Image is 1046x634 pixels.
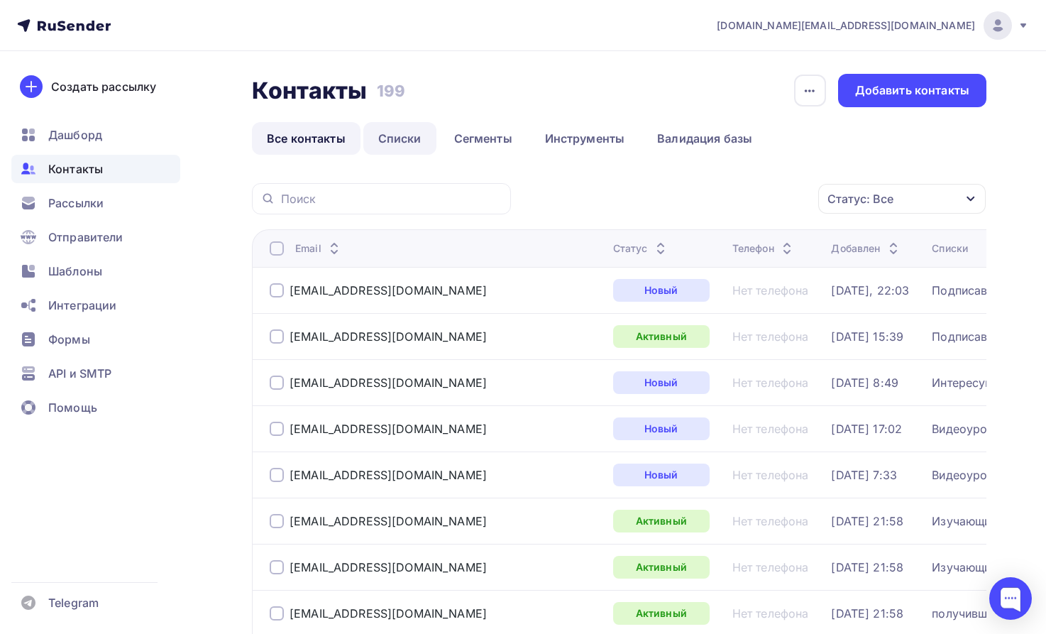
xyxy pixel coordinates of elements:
span: Отправители [48,229,123,246]
a: Отправители [11,223,180,251]
a: Нет телефона [732,560,809,574]
a: Формы [11,325,180,354]
a: Новый [613,279,710,302]
a: Активный [613,602,710,625]
a: Активный [613,510,710,532]
div: Телефон [732,241,795,256]
button: Статус: Все [817,183,986,214]
a: [DOMAIN_NAME][EMAIL_ADDRESS][DOMAIN_NAME] [717,11,1029,40]
a: Новый [613,464,710,486]
div: Создать рассылку [51,78,156,95]
a: Нет телефона [732,422,809,436]
div: Email [295,241,343,256]
a: Сегменты [439,122,527,155]
a: Списки [363,122,436,155]
div: Статус [613,241,669,256]
a: Инструменты [530,122,640,155]
span: Дашборд [48,126,102,143]
a: Шаблоны [11,257,180,285]
a: [EMAIL_ADDRESS][DOMAIN_NAME] [290,514,487,528]
a: Новый [613,371,710,394]
span: Шаблоны [48,263,102,280]
a: [DATE] 21:58 [831,560,903,574]
a: [DATE], 22:03 [831,283,909,297]
a: [EMAIL_ADDRESS][DOMAIN_NAME] [290,560,487,574]
a: [EMAIL_ADDRESS][DOMAIN_NAME] [290,468,487,482]
a: Нет телефона [732,329,809,344]
span: API и SMTP [48,365,111,382]
a: Активный [613,325,710,348]
span: Telegram [48,594,99,611]
h3: 199 [377,81,405,101]
a: Валидация базы [642,122,767,155]
span: Интеграции [48,297,116,314]
span: Рассылки [48,195,104,212]
a: [EMAIL_ADDRESS][DOMAIN_NAME] [290,606,487,621]
span: [DOMAIN_NAME][EMAIL_ADDRESS][DOMAIN_NAME] [717,18,975,33]
a: Контакты [11,155,180,183]
a: [DATE] 17:02 [831,422,902,436]
h2: Контакты [252,77,367,105]
div: Списки [932,241,968,256]
a: [DATE] 21:58 [831,606,903,621]
span: Формы [48,331,90,348]
a: [DATE] 21:58 [831,514,903,528]
a: Активный [613,556,710,579]
a: Нет телефона [732,468,809,482]
a: [EMAIL_ADDRESS][DOMAIN_NAME] [290,422,487,436]
a: Рассылки [11,189,180,217]
div: Добавить контакты [855,82,969,99]
a: Нет телефона [732,606,809,621]
a: [DATE] 8:49 [831,376,898,390]
a: Нет телефона [732,376,809,390]
a: Нет телефона [732,283,809,297]
a: [EMAIL_ADDRESS][DOMAIN_NAME] [290,283,487,297]
a: Дашборд [11,121,180,149]
a: Все контакты [252,122,360,155]
span: Помощь [48,399,97,416]
div: Статус: Все [827,190,893,207]
a: [DATE] 15:39 [831,329,903,344]
a: Нет телефона [732,514,809,528]
input: Поиск [281,191,502,207]
a: Новый [613,417,710,440]
a: [DATE] 7:33 [831,468,897,482]
a: [EMAIL_ADDRESS][DOMAIN_NAME] [290,329,487,344]
div: Добавлен [831,241,901,256]
a: [EMAIL_ADDRESS][DOMAIN_NAME] [290,376,487,390]
span: Контакты [48,160,103,177]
